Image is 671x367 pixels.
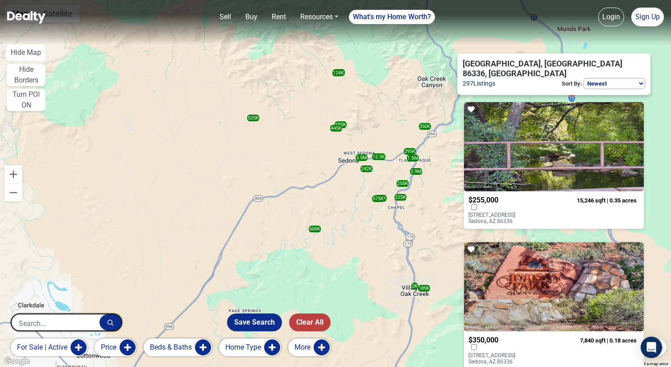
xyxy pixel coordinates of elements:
[216,8,235,26] a: Sell
[289,313,331,331] button: Clear All
[468,344,480,350] label: Compare
[335,121,347,128] div: 585K
[219,338,281,356] button: Home Type
[410,168,422,175] div: 2.9M
[360,165,373,172] div: 242K
[468,336,498,344] span: $350,000
[468,352,540,365] p: [STREET_ADDRESS] Sedona, AZ 86336
[372,195,384,202] div: 575K
[95,338,137,356] button: Price
[309,226,321,232] div: 500K
[631,8,664,26] a: Sign Up
[349,10,435,24] a: What's my Home Worth?
[4,340,31,367] iframe: BigID CMP Widget
[247,115,259,121] div: 525K
[468,212,540,224] p: [STREET_ADDRESS] Sedona, AZ 86336
[11,338,87,356] button: for sale | active
[144,338,212,356] button: Beds & Baths
[375,195,387,202] div: 915K
[4,165,22,183] button: Zoom in
[419,123,431,130] div: 350K
[297,8,342,26] a: Resources
[356,154,368,161] div: 3.5M
[407,155,419,161] div: 1.5M
[577,197,637,204] span: 15,246 sqft | 0.35 acres
[463,59,634,78] span: [GEOGRAPHIC_DATA], [GEOGRAPHIC_DATA] 86336, [GEOGRAPHIC_DATA]
[7,89,46,111] button: Turn POI ON
[332,70,344,76] div: 124K
[560,78,584,90] p: Sort By:
[227,313,282,331] button: Save Search
[418,285,430,292] div: 189K
[330,125,342,132] div: 445K
[411,283,418,289] div: 2K
[372,153,385,160] div: 12.5K
[242,8,261,26] a: Buy
[463,78,495,89] span: 297 Listings
[288,338,331,356] button: More
[12,314,99,332] input: Search...
[7,11,46,24] img: Dealty - Buy, Sell & Rent Homes
[468,204,480,210] label: Compare
[468,196,498,204] span: $255,000
[641,337,662,358] div: Open Intercom Messenger
[4,184,22,202] button: Zoom out
[7,64,46,86] button: Hide Borders
[397,180,409,187] div: 255K
[580,337,637,344] span: 7,840 sqft | 0.18 acres
[268,8,290,26] a: Rent
[394,194,406,201] div: 225K
[598,8,624,26] a: Login
[7,45,45,61] button: Hide Map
